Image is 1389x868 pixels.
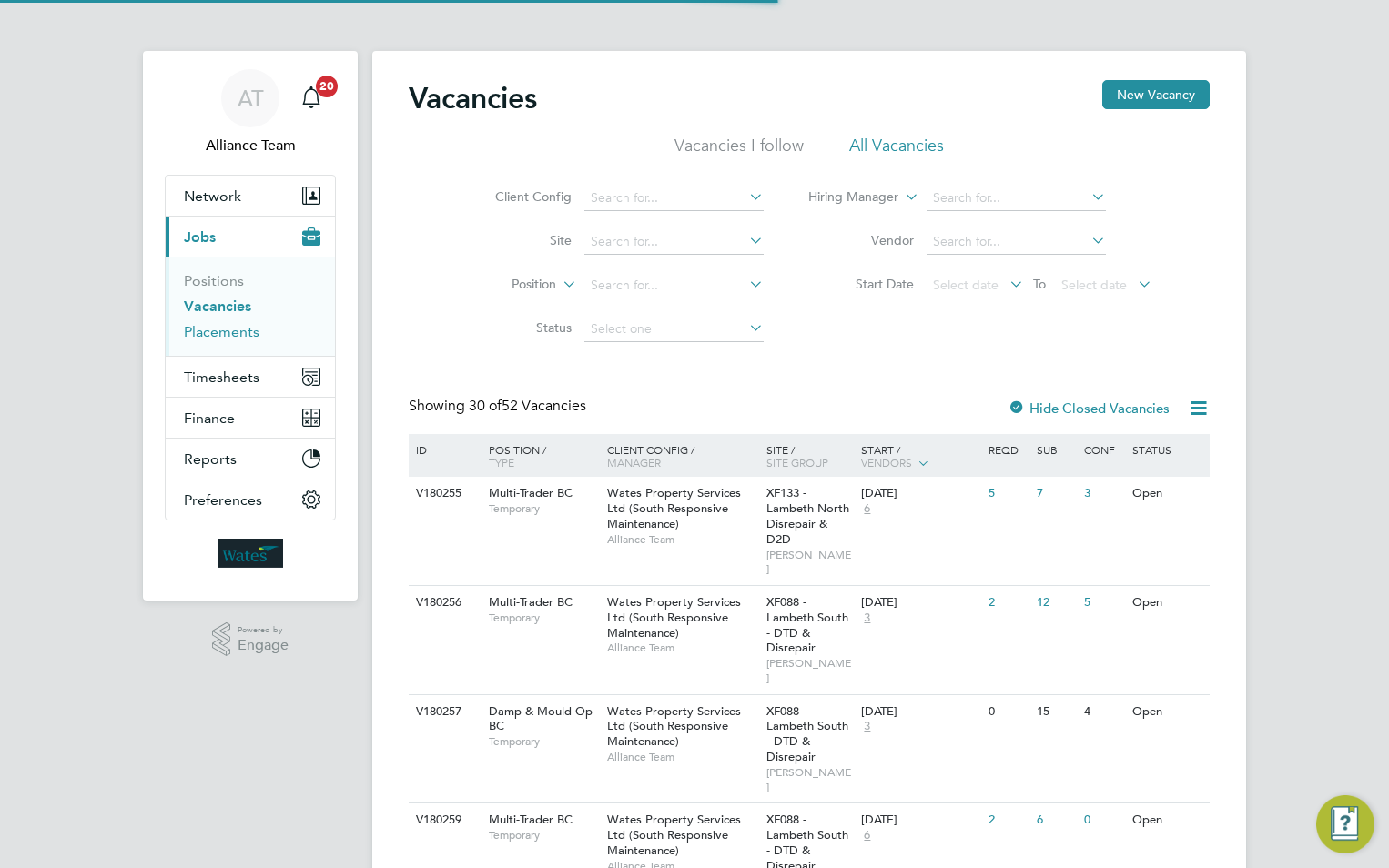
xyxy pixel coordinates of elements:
[861,501,873,517] span: 6
[184,228,216,246] span: Jobs
[607,594,741,641] span: Wates Property Services Ltd (South Responsive Maintenance)
[1080,803,1127,837] div: 0
[451,276,556,294] label: Position
[469,397,502,415] span: 30 of
[766,455,828,469] span: Site Group
[984,434,1031,465] div: Reqd
[1080,586,1127,620] div: 5
[1080,434,1127,465] div: Conf
[766,765,853,793] span: [PERSON_NAME]
[607,641,757,655] span: Alliance Team
[165,69,336,156] a: ATAlliance Team
[1032,477,1080,510] div: 7
[165,135,336,156] span: Alliance Team
[809,276,914,292] label: Start Date
[293,69,330,127] a: 20
[861,611,873,626] span: 3
[1128,434,1207,465] div: Status
[927,186,1106,211] input: Search for...
[166,357,335,397] button: Timesheets
[603,434,762,478] div: Client Config /
[861,595,979,611] div: [DATE]
[184,272,244,289] a: Positions
[166,217,335,257] button: Jobs
[238,622,289,638] span: Powered by
[238,86,264,110] span: AT
[584,186,764,211] input: Search for...
[184,450,237,468] span: Reports
[1080,477,1127,510] div: 3
[184,409,235,427] span: Finance
[166,398,335,438] button: Finance
[1061,277,1127,293] span: Select date
[584,273,764,298] input: Search for...
[1128,695,1207,729] div: Open
[411,695,475,729] div: V180257
[1102,80,1210,109] button: New Vacancy
[489,812,573,827] span: Multi-Trader BC
[1032,803,1080,837] div: 6
[409,397,590,416] div: Showing
[184,298,251,315] a: Vacancies
[1032,586,1080,620] div: 12
[409,80,537,116] h2: Vacancies
[212,622,289,657] a: Powered byEngage
[1008,399,1170,417] label: Hide Closed Vacancies
[607,485,741,531] span: Wates Property Services Ltd (South Responsive Maintenance)
[411,434,475,465] div: ID
[166,257,335,356] div: Jobs
[861,704,979,720] div: [DATE]
[166,439,335,479] button: Reports
[489,828,598,843] span: Temporary
[489,485,573,500] span: Multi-Trader BC
[166,479,335,520] button: Preferences
[489,501,598,516] span: Temporary
[861,486,979,501] div: [DATE]
[584,317,764,342] input: Select one
[218,539,283,568] img: wates-logo-retina.png
[861,812,979,828] div: [DATE]
[861,828,873,843] span: 6
[184,491,262,509] span: Preferences
[849,135,944,167] li: All Vacancies
[1128,477,1207,510] div: Open
[766,656,853,684] span: [PERSON_NAME]
[489,594,573,610] span: Multi-Trader BC
[184,323,259,340] a: Placements
[766,703,848,765] span: XF088 - Lambeth South - DTD & Disrepair
[674,135,804,167] li: Vacancies I follow
[1080,695,1127,729] div: 4
[1032,434,1080,465] div: Sub
[411,586,475,620] div: V180256
[467,319,572,336] label: Status
[933,277,999,293] span: Select date
[766,548,853,576] span: [PERSON_NAME]
[794,188,898,207] label: Hiring Manager
[984,695,1031,729] div: 0
[475,434,603,478] div: Position /
[1028,272,1051,296] span: To
[607,812,741,858] span: Wates Property Services Ltd (South Responsive Maintenance)
[861,719,873,734] span: 3
[809,232,914,248] label: Vendor
[984,803,1031,837] div: 2
[1128,803,1207,837] div: Open
[607,703,741,750] span: Wates Property Services Ltd (South Responsive Maintenance)
[607,455,661,469] span: Manager
[489,703,593,734] span: Damp & Mould Op BC
[489,611,598,625] span: Temporary
[411,803,475,837] div: V180259
[489,734,598,749] span: Temporary
[766,485,849,547] span: XF133 - Lambeth North Disrepair & D2D
[584,229,764,255] input: Search for...
[143,51,358,601] nav: Main navigation
[766,594,848,656] span: XF088 - Lambeth South - DTD & Disrepair
[184,187,241,205] span: Network
[984,586,1031,620] div: 2
[984,477,1031,510] div: 5
[165,539,336,568] a: Go to home page
[467,232,572,248] label: Site
[607,532,757,547] span: Alliance Team
[166,176,335,216] button: Network
[861,455,912,469] span: Vendors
